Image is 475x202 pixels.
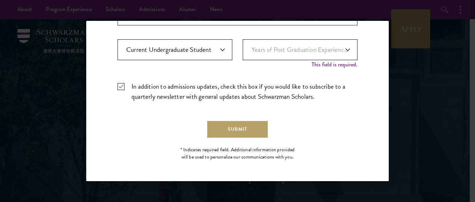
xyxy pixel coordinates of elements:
div: Highest Level of Degree?* [118,39,232,67]
div: * Indicates required field. Additional information provided will be used to personalize our commu... [178,146,298,161]
label: In addition to admissions updates, check this box if you would like to subscribe to a quarterly n... [118,81,357,102]
div: Check this box to receive a quarterly newsletter with general updates about Schwarzman Scholars. [118,81,357,102]
button: Submit [207,121,268,138]
div: Years of Post Graduation Experience?* [243,39,357,67]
